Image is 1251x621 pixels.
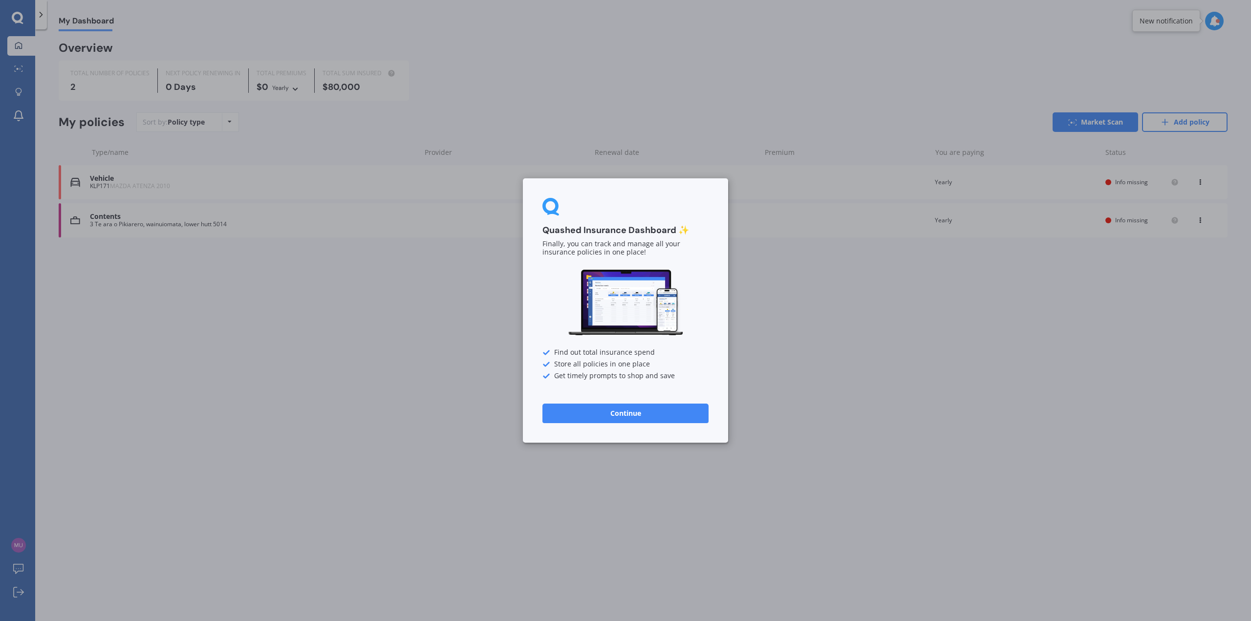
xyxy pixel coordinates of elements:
[542,372,709,380] div: Get timely prompts to shop and save
[542,404,709,423] button: Continue
[542,361,709,368] div: Store all policies in one place
[542,225,709,236] h3: Quashed Insurance Dashboard ✨
[567,268,684,337] img: Dashboard
[542,349,709,357] div: Find out total insurance spend
[542,240,709,257] p: Finally, you can track and manage all your insurance policies in one place!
